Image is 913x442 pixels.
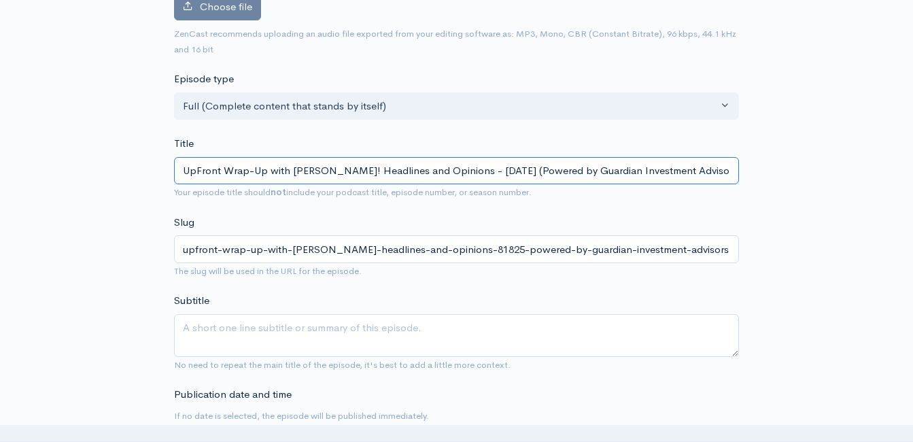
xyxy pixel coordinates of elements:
[174,71,234,87] label: Episode type
[271,186,286,198] strong: not
[174,136,194,152] label: Title
[174,265,362,277] small: The slug will be used in the URL for the episode.
[183,99,718,114] div: Full (Complete content that stands by itself)
[174,28,736,55] small: ZenCast recommends uploading an audio file exported from your editing software as: MP3, Mono, CBR...
[174,215,194,231] label: Slug
[174,293,209,309] label: Subtitle
[174,186,532,198] small: Your episode title should include your podcast title, episode number, or season number.
[174,235,739,263] input: title-of-episode
[174,410,429,422] small: If no date is selected, the episode will be published immediately.
[174,359,511,371] small: No need to repeat the main title of the episode, it's best to add a little more context.
[174,157,739,185] input: What is the episode's title?
[174,387,292,403] label: Publication date and time
[174,92,739,120] button: Full (Complete content that stands by itself)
